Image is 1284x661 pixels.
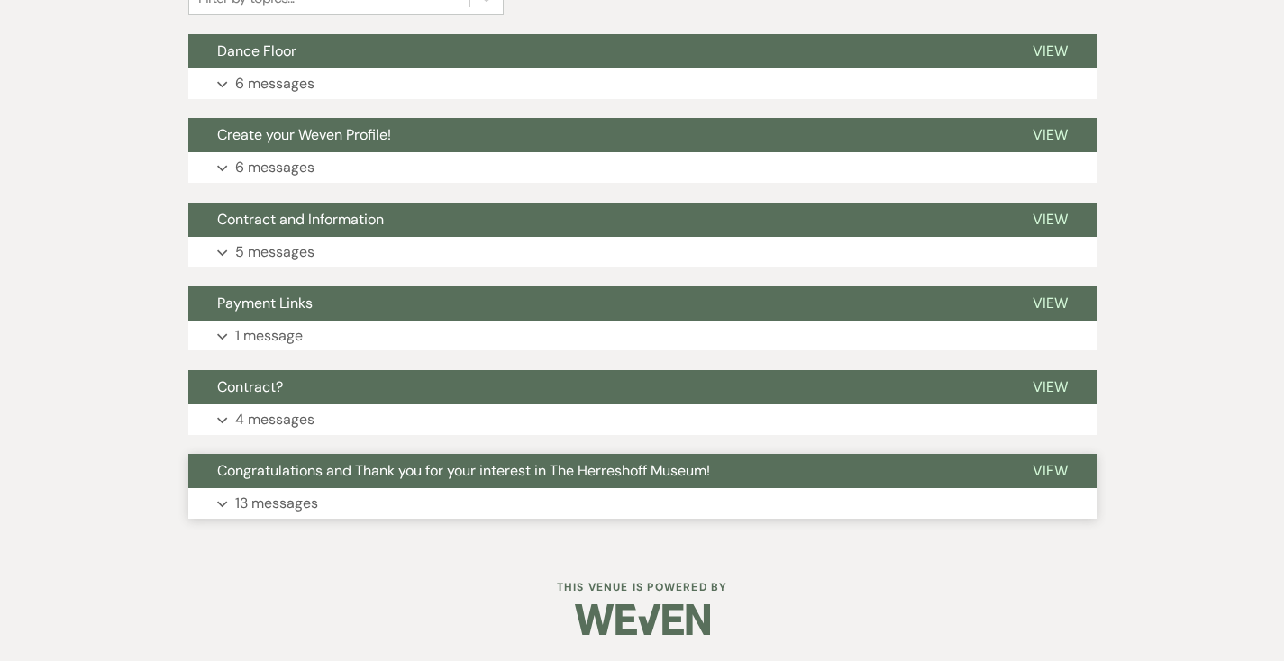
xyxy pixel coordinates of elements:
[217,377,283,396] span: Contract?
[1033,41,1068,60] span: View
[235,240,314,264] p: 5 messages
[1033,294,1068,312] span: View
[1004,286,1097,321] button: View
[217,294,313,312] span: Payment Links
[235,408,314,431] p: 4 messages
[217,210,384,229] span: Contract and Information
[217,41,296,60] span: Dance Floor
[188,321,1097,351] button: 1 message
[188,370,1004,404] button: Contract?
[188,237,1097,267] button: 5 messages
[188,152,1097,183] button: 6 messages
[1004,118,1097,152] button: View
[575,588,710,651] img: Weven Logo
[1004,370,1097,404] button: View
[1033,377,1068,396] span: View
[217,461,710,480] span: Congratulations and Thank you for your interest in The Herreshoff Museum!
[1004,34,1097,68] button: View
[188,404,1097,435] button: 4 messages
[1004,203,1097,237] button: View
[217,125,391,144] span: Create your Weven Profile!
[235,72,314,95] p: 6 messages
[235,492,318,515] p: 13 messages
[188,118,1004,152] button: Create your Weven Profile!
[188,68,1097,99] button: 6 messages
[188,286,1004,321] button: Payment Links
[1033,210,1068,229] span: View
[235,324,303,348] p: 1 message
[1033,125,1068,144] span: View
[1004,454,1097,488] button: View
[235,156,314,179] p: 6 messages
[188,34,1004,68] button: Dance Floor
[188,454,1004,488] button: Congratulations and Thank you for your interest in The Herreshoff Museum!
[188,203,1004,237] button: Contract and Information
[1033,461,1068,480] span: View
[188,488,1097,519] button: 13 messages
